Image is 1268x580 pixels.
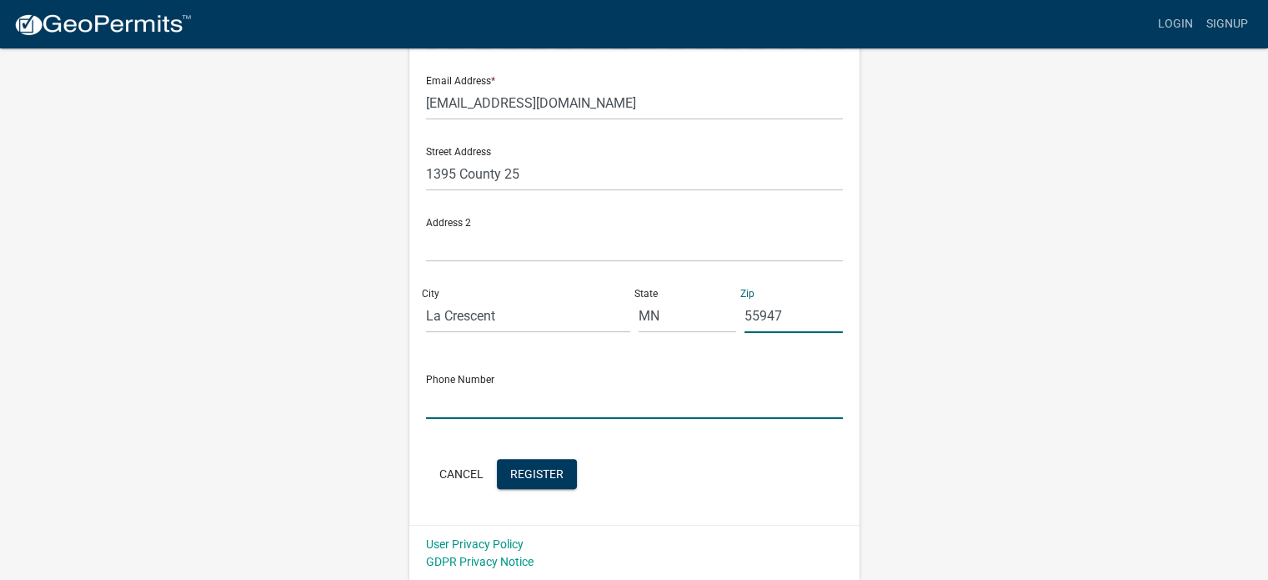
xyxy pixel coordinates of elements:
button: Cancel [426,459,497,489]
span: Register [510,467,564,480]
button: Register [497,459,577,489]
a: Signup [1200,8,1255,40]
a: User Privacy Policy [426,537,524,551]
a: GDPR Privacy Notice [426,555,534,568]
a: Login [1151,8,1200,40]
